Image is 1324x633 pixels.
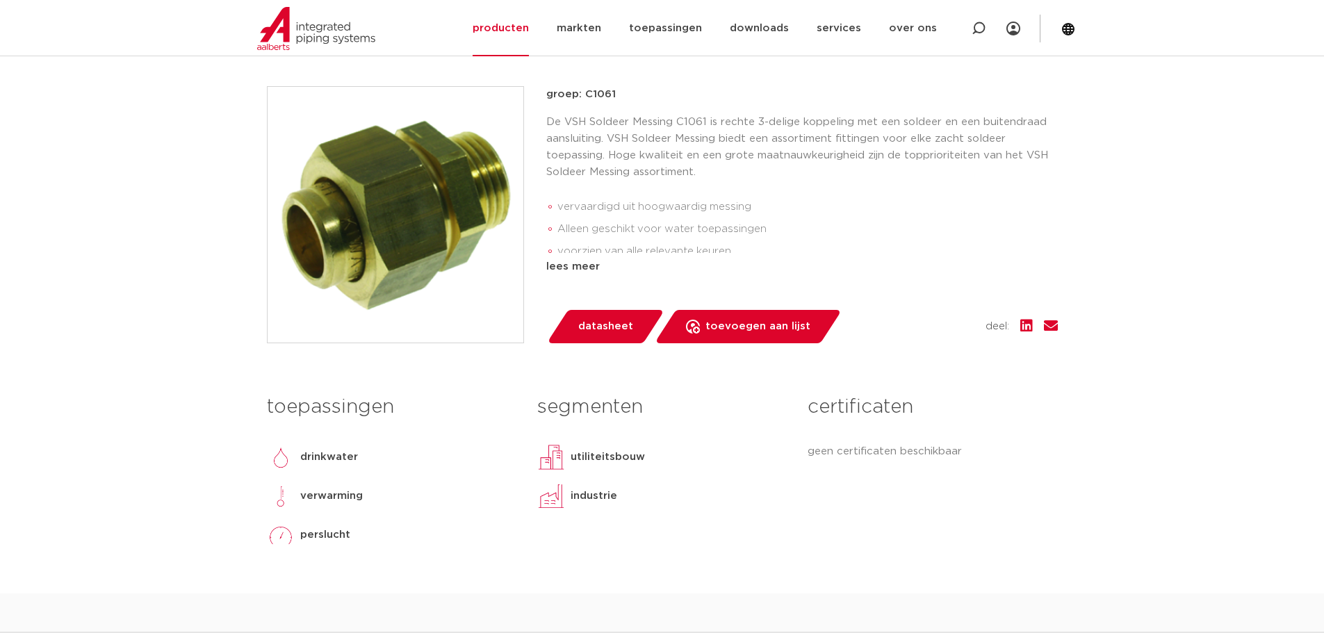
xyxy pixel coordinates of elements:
span: toevoegen aan lijst [705,315,810,338]
li: vervaardigd uit hoogwaardig messing [557,196,1058,218]
p: drinkwater [300,449,358,466]
p: utiliteitsbouw [571,449,645,466]
h3: certificaten [808,393,1057,421]
p: groep: C1061 [546,86,1058,103]
p: geen certificaten beschikbaar [808,443,1057,460]
img: industrie [537,482,565,510]
a: datasheet [546,310,664,343]
h3: toepassingen [267,393,516,421]
div: lees meer [546,258,1058,275]
p: perslucht [300,527,350,543]
li: voorzien van alle relevante keuren [557,240,1058,263]
img: Product Image for VSH Soldeer Messing 3-delige koppeling (soldeer x buitendraad) [268,87,523,343]
p: verwarming [300,488,363,504]
img: utiliteitsbouw [537,443,565,471]
h3: segmenten [537,393,787,421]
p: De VSH Soldeer Messing C1061 is rechte 3-delige koppeling met een soldeer en een buitendraad aans... [546,114,1058,181]
li: Alleen geschikt voor water toepassingen [557,218,1058,240]
img: verwarming [267,482,295,510]
span: datasheet [578,315,633,338]
p: industrie [571,488,617,504]
span: deel: [986,318,1009,335]
img: perslucht [267,521,295,549]
img: drinkwater [267,443,295,471]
